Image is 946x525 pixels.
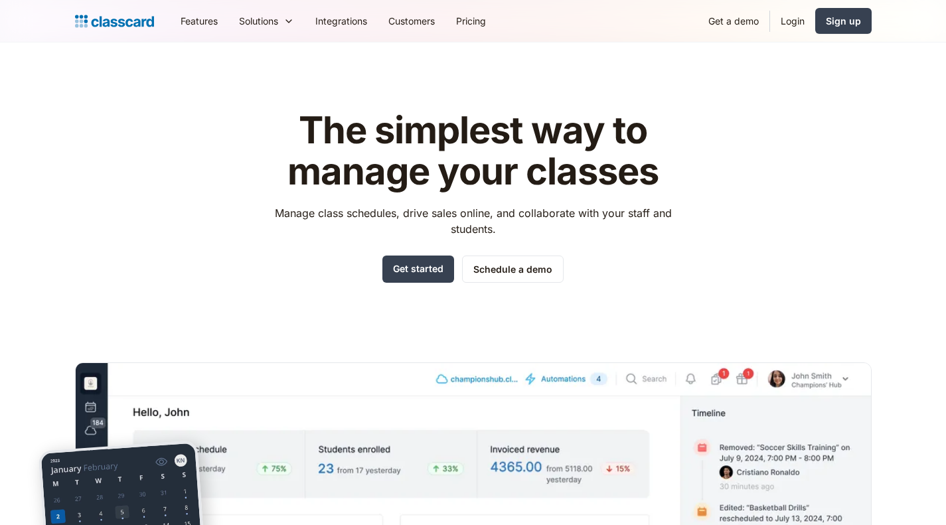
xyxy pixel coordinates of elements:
a: Sign up [815,8,872,34]
div: Solutions [228,6,305,36]
a: Schedule a demo [462,256,564,283]
a: Get a demo [698,6,769,36]
p: Manage class schedules, drive sales online, and collaborate with your staff and students. [262,205,684,237]
a: Integrations [305,6,378,36]
div: Solutions [239,14,278,28]
a: home [75,12,154,31]
a: Features [170,6,228,36]
a: Pricing [445,6,497,36]
a: Login [770,6,815,36]
div: Sign up [826,14,861,28]
h1: The simplest way to manage your classes [262,110,684,192]
a: Get started [382,256,454,283]
a: Customers [378,6,445,36]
